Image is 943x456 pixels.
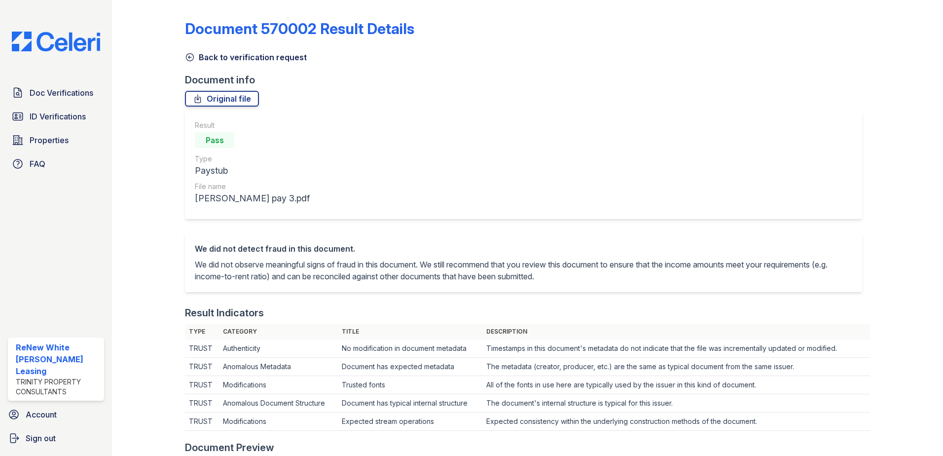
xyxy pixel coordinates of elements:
[8,130,104,150] a: Properties
[185,376,219,394] td: TRUST
[30,111,86,122] span: ID Verifications
[338,324,482,340] th: Title
[185,324,219,340] th: Type
[4,405,108,424] a: Account
[185,394,219,413] td: TRUST
[185,306,264,320] div: Result Indicators
[8,83,104,103] a: Doc Verifications
[16,342,100,377] div: ReNew White [PERSON_NAME] Leasing
[8,154,104,174] a: FAQ
[185,73,870,87] div: Document info
[482,358,870,376] td: The metadata (creator, producer, etc.) are the same as typical document from the same issuer.
[185,51,307,63] a: Back to verification request
[4,428,108,448] a: Sign out
[338,394,482,413] td: Document has typical internal structure
[195,154,310,164] div: Type
[195,243,852,255] div: We did not detect fraud in this document.
[30,158,45,170] span: FAQ
[185,20,414,38] a: Document 570002 Result Details
[195,191,310,205] div: [PERSON_NAME] pay 3.pdf
[219,376,338,394] td: Modifications
[185,340,219,358] td: TRUST
[185,441,274,455] div: Document Preview
[219,340,338,358] td: Authenticity
[902,417,933,446] iframe: chat widget
[30,87,93,99] span: Doc Verifications
[30,134,69,146] span: Properties
[195,120,310,130] div: Result
[185,358,219,376] td: TRUST
[482,376,870,394] td: All of the fonts in use here are typically used by the issuer in this kind of document.
[26,409,57,420] span: Account
[338,413,482,431] td: Expected stream operations
[482,340,870,358] td: Timestamps in this document's metadata do not indicate that the file was incrementally updated or...
[26,432,56,444] span: Sign out
[482,394,870,413] td: The document's internal structure is typical for this issuer.
[219,394,338,413] td: Anomalous Document Structure
[338,358,482,376] td: Document has expected metadata
[16,377,100,397] div: Trinity Property Consultants
[8,107,104,126] a: ID Verifications
[195,132,234,148] div: Pass
[338,376,482,394] td: Trusted fonts
[482,413,870,431] td: Expected consistency within the underlying construction methods of the document.
[219,324,338,340] th: Category
[185,413,219,431] td: TRUST
[4,32,108,51] img: CE_Logo_Blue-a8612792a0a2168367f1c8372b55b34899dd931a85d93a1a3d3e32e68fde9ad4.png
[195,259,852,282] p: We did not observe meaningful signs of fraud in this document. We still recommend that you review...
[219,413,338,431] td: Modifications
[195,182,310,191] div: File name
[482,324,870,340] th: Description
[185,91,259,107] a: Original file
[338,340,482,358] td: No modification in document metadata
[195,164,310,178] div: Paystub
[219,358,338,376] td: Anomalous Metadata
